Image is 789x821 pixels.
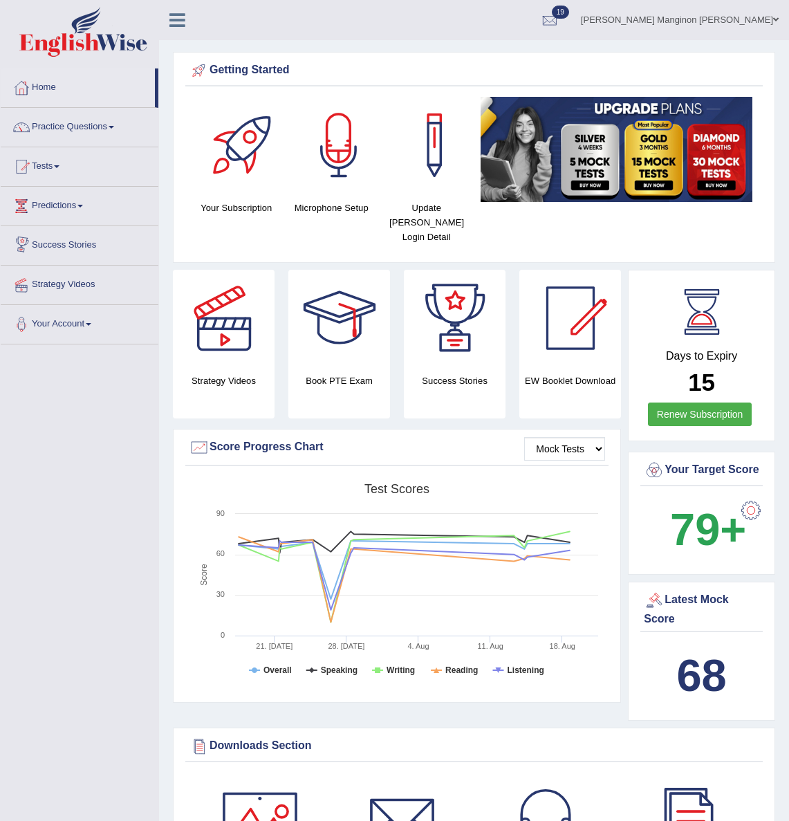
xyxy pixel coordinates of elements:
[173,373,275,388] h4: Strategy Videos
[1,108,158,142] a: Practice Questions
[688,369,715,396] b: 15
[1,68,155,103] a: Home
[386,201,467,244] h4: Update [PERSON_NAME] Login Detail
[519,373,621,388] h4: EW Booklet Download
[290,201,371,215] h4: Microphone Setup
[445,665,478,675] tspan: Reading
[216,590,225,598] text: 30
[648,403,752,426] a: Renew Subscription
[216,549,225,557] text: 60
[263,665,292,675] tspan: Overall
[550,642,575,650] tspan: 18. Aug
[288,373,390,388] h4: Book PTE Exam
[644,350,759,362] h4: Days to Expiry
[1,305,158,340] a: Your Account
[644,460,759,481] div: Your Target Score
[221,631,225,639] text: 0
[256,642,293,650] tspan: 21. [DATE]
[477,642,503,650] tspan: 11. Aug
[196,201,277,215] h4: Your Subscription
[1,187,158,221] a: Predictions
[481,97,752,202] img: small5.jpg
[552,6,569,19] span: 19
[508,665,544,675] tspan: Listening
[216,509,225,517] text: 90
[189,60,759,81] div: Getting Started
[1,147,158,182] a: Tests
[364,482,429,496] tspan: Test scores
[644,590,759,627] div: Latest Mock Score
[670,504,746,555] b: 79+
[321,665,358,675] tspan: Speaking
[404,373,505,388] h4: Success Stories
[189,437,605,458] div: Score Progress Chart
[199,564,209,586] tspan: Score
[407,642,429,650] tspan: 4. Aug
[1,226,158,261] a: Success Stories
[189,736,759,757] div: Downloads Section
[676,650,726,701] b: 68
[1,266,158,300] a: Strategy Videos
[387,665,415,675] tspan: Writing
[328,642,364,650] tspan: 28. [DATE]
